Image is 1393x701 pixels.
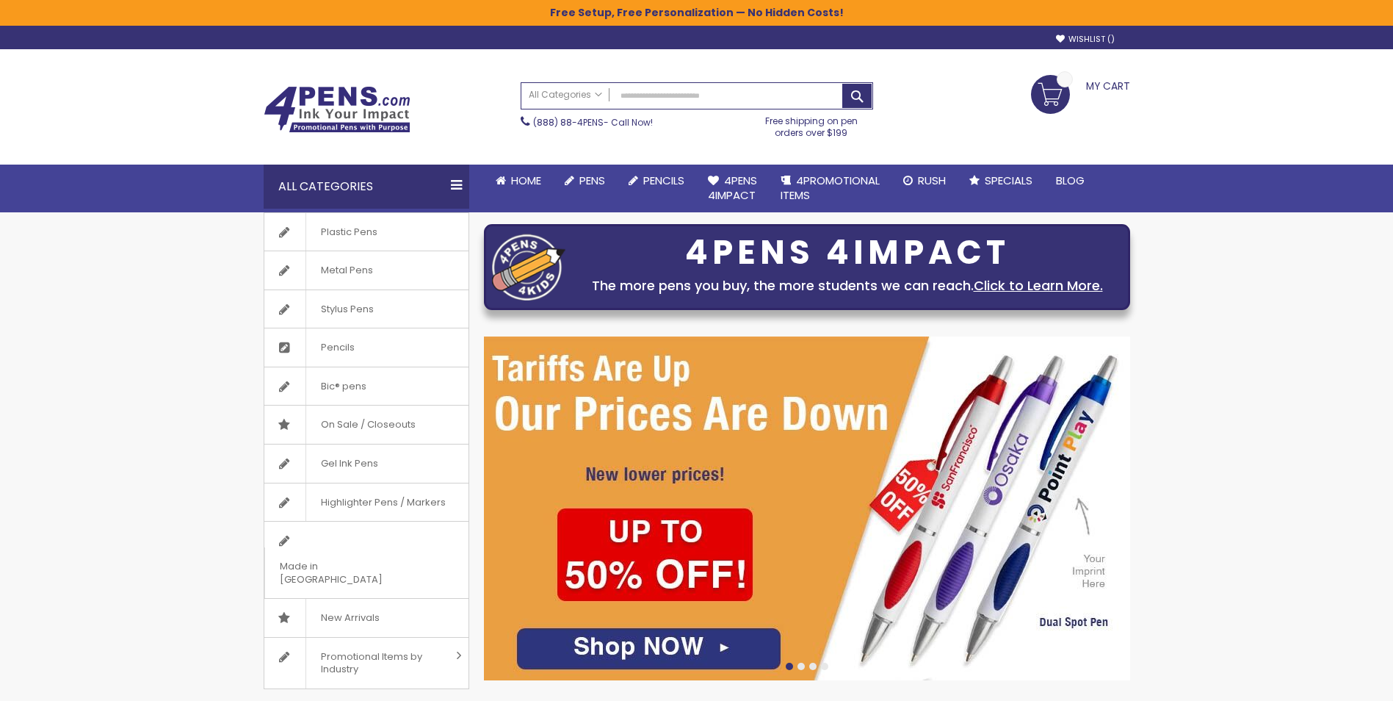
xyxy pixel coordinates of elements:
a: Pencils [617,165,696,197]
div: 4PENS 4IMPACT [573,237,1122,268]
span: New Arrivals [305,599,394,637]
span: Metal Pens [305,251,388,290]
a: Stylus Pens [264,290,468,328]
a: Made in [GEOGRAPHIC_DATA] [264,522,468,598]
div: Free shipping on pen orders over $199 [750,109,873,139]
span: Pencils [643,173,684,188]
a: Specials [958,165,1044,197]
img: four_pen_logo.png [492,234,565,301]
a: Pens [553,165,617,197]
a: Metal Pens [264,251,468,290]
span: Stylus Pens [305,290,388,328]
img: /cheap-promotional-products.html [484,337,1130,680]
a: Plastic Pens [264,213,468,251]
span: Bic® pens [305,367,381,406]
span: All Categories [529,89,602,101]
span: Blog [1056,173,1085,188]
span: 4Pens 4impact [708,173,757,203]
span: Specials [985,173,1032,188]
a: 4Pens4impact [696,165,769,212]
span: - Call Now! [533,116,653,129]
a: Bic® pens [264,367,468,406]
span: Gel Ink Pens [305,445,393,483]
div: All Categories [264,165,469,209]
a: Rush [891,165,958,197]
a: Wishlist [1056,34,1115,45]
a: On Sale / Closeouts [264,406,468,444]
img: 4Pens Custom Pens and Promotional Products [264,86,410,133]
a: Gel Ink Pens [264,445,468,483]
span: Pens [579,173,605,188]
a: Promotional Items by Industry [264,638,468,689]
span: Plastic Pens [305,213,392,251]
a: Home [484,165,553,197]
span: Promotional Items by Industry [305,638,451,689]
span: Rush [918,173,946,188]
a: Blog [1044,165,1096,197]
span: On Sale / Closeouts [305,406,430,444]
a: Pencils [264,328,468,367]
a: (888) 88-4PENS [533,116,604,129]
span: 4PROMOTIONAL ITEMS [781,173,880,203]
a: Highlighter Pens / Markers [264,483,468,522]
span: Home [511,173,541,188]
span: Made in [GEOGRAPHIC_DATA] [264,547,432,598]
span: Highlighter Pens / Markers [305,483,460,522]
span: Pencils [305,328,369,367]
a: New Arrivals [264,599,468,637]
div: The more pens you buy, the more students we can reach. [573,276,1122,296]
a: All Categories [521,83,609,107]
a: 4PROMOTIONALITEMS [769,165,891,212]
a: Click to Learn More. [974,276,1103,295]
